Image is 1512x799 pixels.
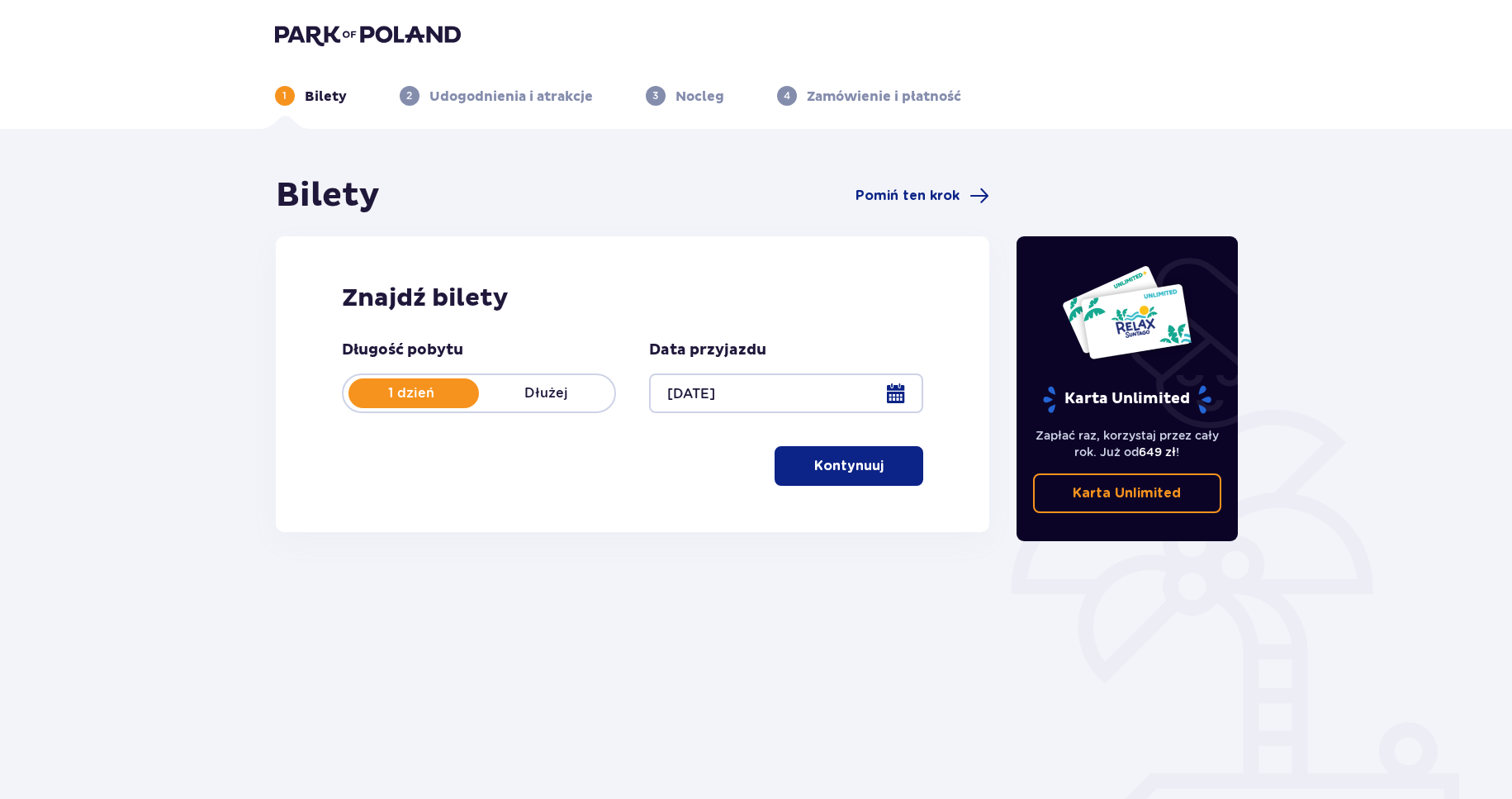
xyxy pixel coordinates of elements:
img: Dwie karty całoroczne do Suntago z napisem 'UNLIMITED RELAX', na białym tle z tropikalnymi liśćmi... [1061,264,1192,360]
p: Data przyjazdu [649,340,766,360]
p: Zapłać raz, korzystaj przez cały rok. Już od ! [1033,427,1221,460]
p: 4 [784,88,790,103]
p: Kontynuuj [814,457,884,475]
a: Pomiń ten krok [856,186,989,206]
span: 649 zł [1139,445,1176,459]
p: 1 dzień [344,384,479,402]
a: Karta Unlimited [1033,473,1221,513]
p: Dłużej [479,384,614,402]
p: Zamówienie i płatność [807,88,961,106]
p: 3 [652,88,658,103]
p: 1 [282,88,287,103]
div: 3Nocleg [646,86,724,106]
img: Park of Poland logo [275,23,461,46]
button: Kontynuuj [775,446,923,486]
div: 2Udogodnienia i atrakcje [400,86,593,106]
p: Udogodnienia i atrakcje [429,88,593,106]
p: Karta Unlimited [1073,484,1181,502]
p: Długość pobytu [342,340,463,360]
p: Karta Unlimited [1041,385,1213,414]
h2: Znajdź bilety [342,283,924,314]
p: 2 [406,88,412,103]
p: Bilety [305,88,347,106]
p: Nocleg [675,88,724,106]
h1: Bilety [276,175,380,216]
span: Pomiń ten krok [856,187,960,205]
div: 1Bilety [275,86,347,106]
div: 4Zamówienie i płatność [777,86,961,106]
